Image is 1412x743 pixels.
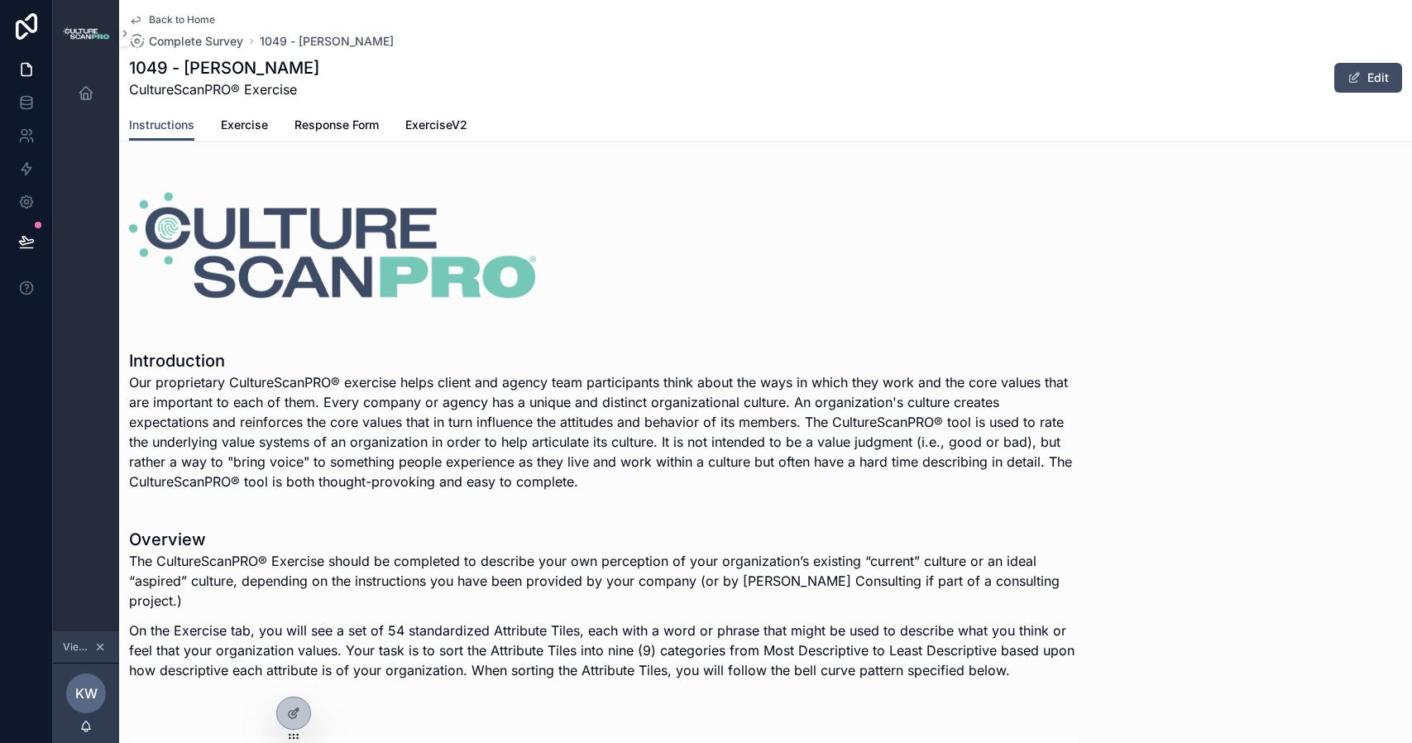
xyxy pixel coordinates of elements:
[1334,63,1402,93] button: Edit
[149,33,243,50] span: Complete Survey
[129,33,243,50] a: Complete Survey
[129,349,1079,372] h1: Introduction
[129,110,194,141] a: Instructions
[405,117,467,133] span: ExerciseV2
[294,110,379,143] a: Response Form
[260,33,394,50] a: 1049 - [PERSON_NAME]
[63,26,109,40] img: App logo
[129,528,1079,551] h1: Overview
[129,621,1079,680] p: On the Exercise tab, you will see a set of 54 standardized Attribute Tiles, each with a word or p...
[129,117,194,133] span: Instructions
[129,56,319,79] h1: 1049 - [PERSON_NAME]
[129,188,536,303] img: 30958-STACKED-FC.png
[405,110,467,143] a: ExerciseV2
[129,372,1079,491] p: Our proprietary CultureScanPRO® exercise helps client and agency team participants think about th...
[63,640,91,654] span: Viewing as [PERSON_NAME]
[53,66,119,129] div: scrollable content
[294,117,379,133] span: Response Form
[75,683,98,703] span: KW
[149,13,215,26] span: Back to Home
[221,117,268,133] span: Exercise
[129,551,1079,611] p: The CultureScanPRO® Exercise should be completed to describe your own perception of your organiza...
[221,110,268,143] a: Exercise
[129,79,319,99] span: CultureScanPRO® Exercise
[129,13,215,26] a: Back to Home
